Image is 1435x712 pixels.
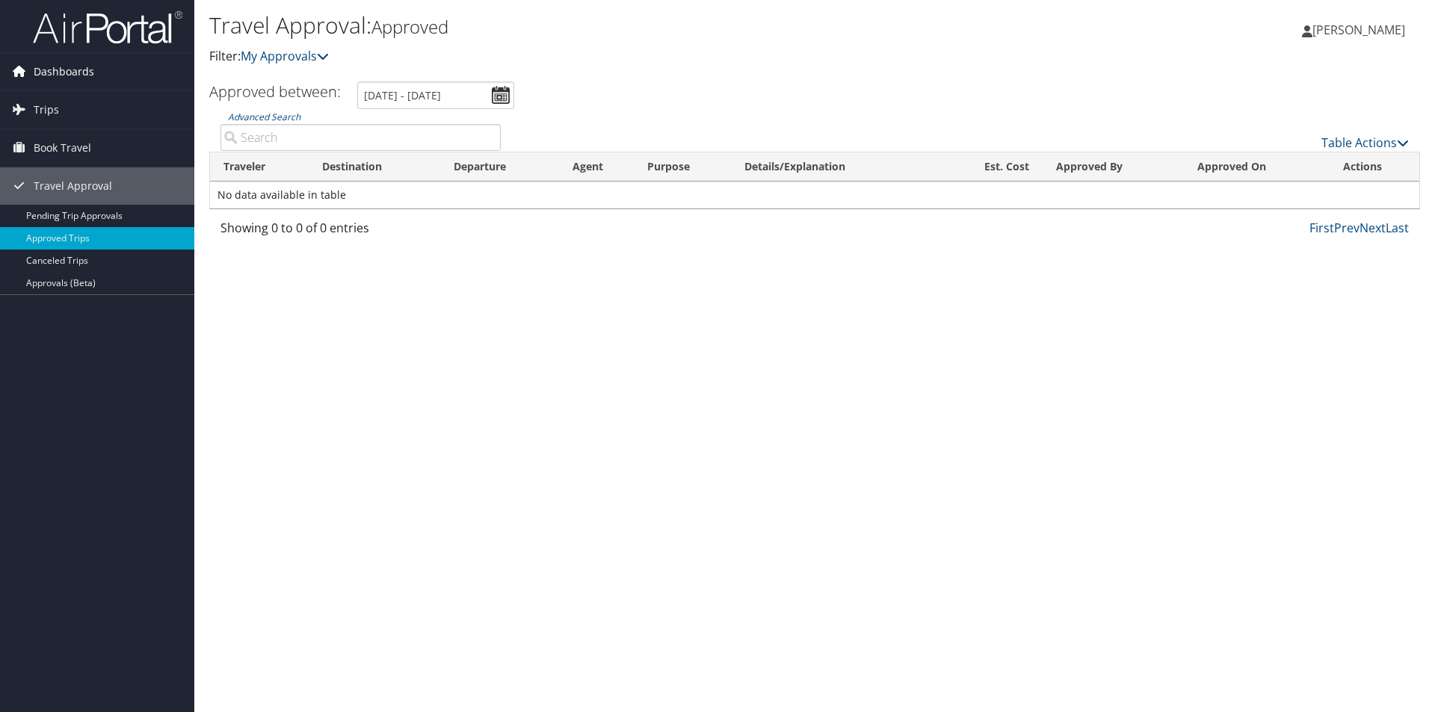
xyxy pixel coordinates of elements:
a: Prev [1334,220,1360,236]
a: Last [1386,220,1409,236]
a: [PERSON_NAME] [1302,7,1420,52]
th: Est. Cost: activate to sort column ascending [942,152,1043,182]
h1: Travel Approval: [209,10,1016,41]
a: Advanced Search [228,111,300,123]
input: Advanced Search [220,124,501,151]
small: Approved [371,14,448,39]
p: Filter: [209,47,1016,66]
th: Approved By: activate to sort column ascending [1043,152,1184,182]
th: Purpose [634,152,731,182]
th: Approved On: activate to sort column ascending [1184,152,1329,182]
input: [DATE] - [DATE] [357,81,514,109]
td: No data available in table [210,182,1419,208]
span: Book Travel [34,129,91,167]
a: Next [1360,220,1386,236]
th: Traveler: activate to sort column ascending [210,152,309,182]
a: First [1309,220,1334,236]
th: Destination: activate to sort column ascending [309,152,441,182]
img: airportal-logo.png [33,10,182,45]
th: Departure: activate to sort column ascending [440,152,559,182]
span: Travel Approval [34,167,112,205]
th: Agent [559,152,634,182]
th: Details/Explanation [731,152,942,182]
th: Actions [1330,152,1419,182]
a: Table Actions [1321,134,1409,151]
div: Showing 0 to 0 of 0 entries [220,219,501,244]
span: Dashboards [34,53,94,90]
h3: Approved between: [209,81,341,102]
a: My Approvals [241,48,329,64]
span: [PERSON_NAME] [1312,22,1405,38]
span: Trips [34,91,59,129]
